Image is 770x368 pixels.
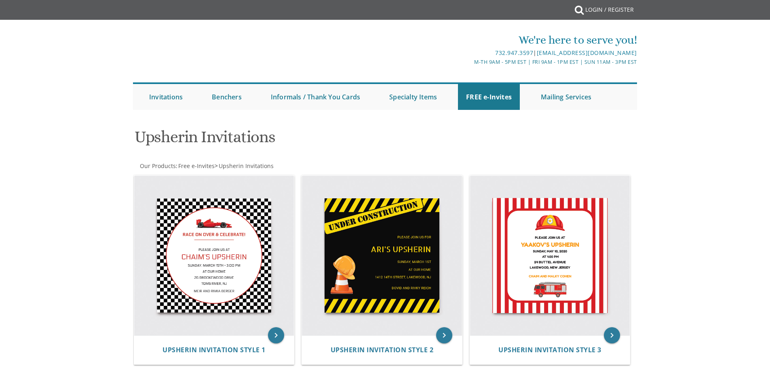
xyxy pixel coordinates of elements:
[533,84,599,110] a: Mailing Services
[218,162,274,170] a: Upsherin Invitations
[133,162,385,170] div: :
[537,49,637,57] a: [EMAIL_ADDRESS][DOMAIN_NAME]
[470,176,630,336] img: Upsherin Invitation Style 3
[458,84,520,110] a: FREE e-Invites
[141,84,191,110] a: Invitations
[495,49,533,57] a: 732.947.3597
[215,162,274,170] span: >
[204,84,250,110] a: Benchers
[219,162,274,170] span: Upsherin Invitations
[134,176,294,336] img: Upsherin Invitation Style 1
[604,327,620,343] a: keyboard_arrow_right
[263,84,368,110] a: Informals / Thank You Cards
[302,176,462,336] img: Upsherin Invitation Style 2
[162,346,266,354] a: Upsherin Invitation Style 1
[178,162,215,170] span: Free e-Invites
[302,58,637,66] div: M-Th 9am - 5pm EST | Fri 9am - 1pm EST | Sun 11am - 3pm EST
[498,346,601,354] a: Upsherin Invitation Style 3
[381,84,445,110] a: Specialty Items
[302,48,637,58] div: |
[177,162,215,170] a: Free e-Invites
[302,32,637,48] div: We're here to serve you!
[436,327,452,343] a: keyboard_arrow_right
[135,128,464,152] h1: Upsherin Invitations
[139,162,176,170] a: Our Products
[268,327,284,343] a: keyboard_arrow_right
[331,346,434,354] a: Upsherin Invitation Style 2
